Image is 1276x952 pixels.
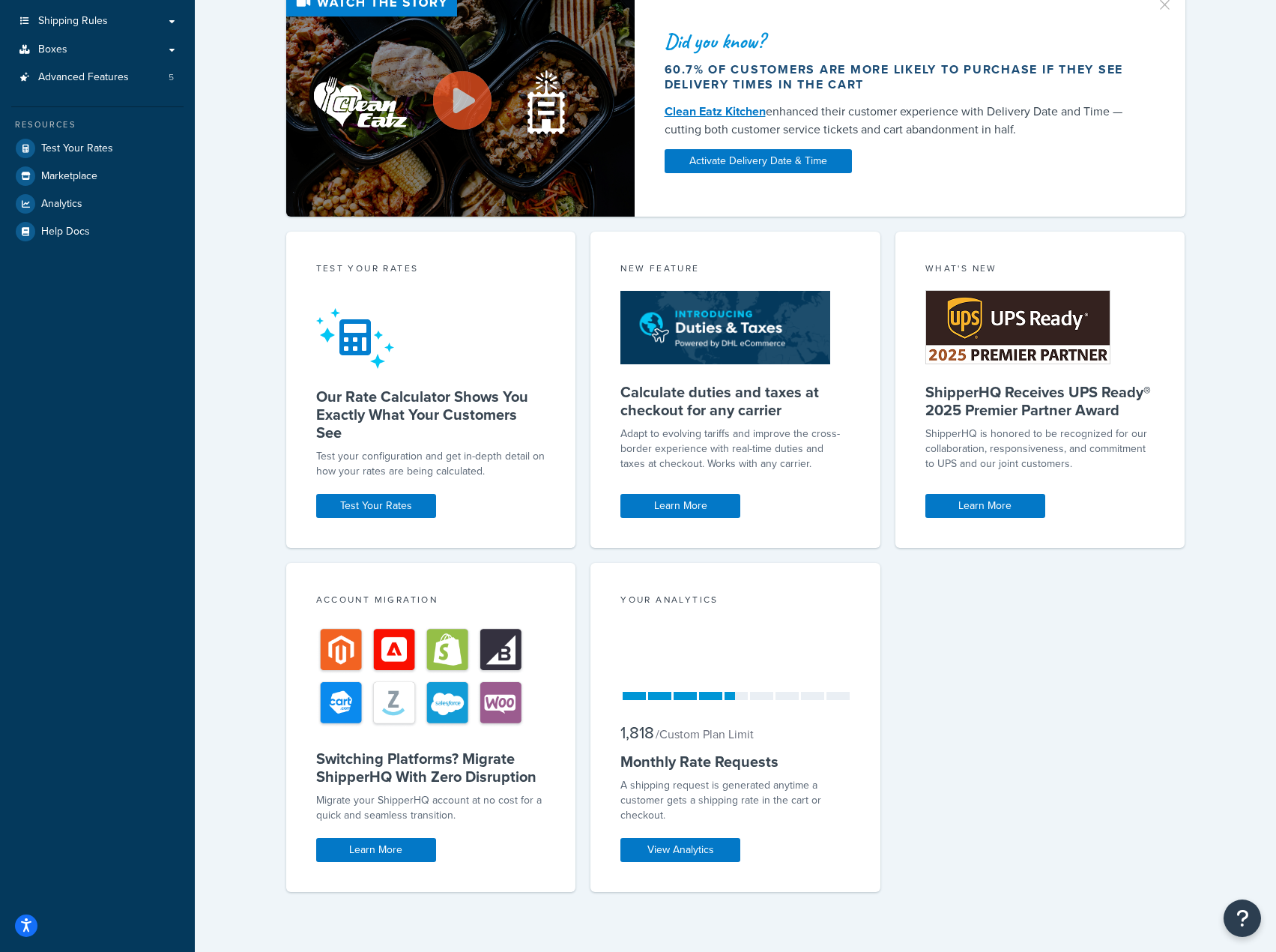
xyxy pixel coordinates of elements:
[41,198,82,211] span: Analytics
[925,427,1155,472] p: ShipperHQ is honored to be recognized for our collaboration, responsiveness, and commitment to UP...
[41,170,97,183] span: Marketplace
[11,64,184,91] li: Advanced Features
[925,262,1155,279] div: What's New
[38,15,108,28] span: Shipping Rules
[665,103,1138,139] div: enhanced their customer experience with Delivery Date and Time — cutting both customer service ti...
[316,793,546,823] div: Migrate your ShipperHQ account at no cost for a quick and seamless transition.
[665,149,852,173] a: Activate Delivery Date & Time
[11,36,184,64] a: Boxes
[316,593,546,610] div: Account Migration
[656,726,754,743] small: / Custom Plan Limit
[41,226,90,238] span: Help Docs
[41,142,113,155] span: Test Your Rates
[665,31,1138,52] div: Did you know?
[11,135,184,162] a: Test Your Rates
[316,494,436,518] a: Test Your Rates
[11,163,184,190] a: Marketplace
[620,262,850,279] div: New Feature
[925,494,1045,518] a: Learn More
[665,103,766,120] a: Clean Eatz Kitchen
[316,838,436,862] a: Learn More
[620,383,850,419] h5: Calculate duties and taxes at checkout for any carrier
[316,750,546,786] h5: Switching Platforms? Migrate ShipperHQ With Zero Disruption
[620,753,850,771] h5: Monthly Rate Requests
[11,190,184,217] a: Analytics
[316,449,546,479] div: Test your configuration and get in-depth detail on how your rates are being calculated.
[38,43,67,56] span: Boxes
[620,838,740,862] a: View Analytics
[316,388,546,442] h5: Our Rate Calculator Shows You Exactly What Your Customers See
[169,71,174,84] span: 5
[665,62,1138,92] div: 60.7% of customers are more likely to purchase if they see delivery times in the cart
[1224,900,1261,937] button: Open Resource Center
[925,383,1155,419] h5: ShipperHQ Receives UPS Ready® 2025 Premier Partner Award
[620,720,654,745] span: 1,818
[620,494,740,518] a: Learn More
[11,118,184,131] div: Resources
[11,7,184,35] a: Shipping Rules
[38,71,129,84] span: Advanced Features
[620,593,850,610] div: Your Analytics
[620,427,850,472] p: Adapt to evolving tariffs and improve the cross-border experience with real-time duties and taxes...
[11,64,184,91] a: Advanced Features5
[11,218,184,245] a: Help Docs
[316,262,546,279] div: Test your rates
[620,778,850,823] div: A shipping request is generated anytime a customer gets a shipping rate in the cart or checkout.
